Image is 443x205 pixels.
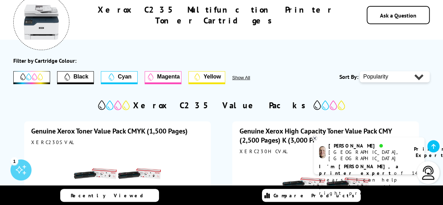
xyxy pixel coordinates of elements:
[118,74,131,80] span: Cyan
[85,4,346,26] h1: Xerox C235 Multifunction Printer Toner Cartridges
[339,73,358,80] span: Sort By:
[203,74,221,80] span: Yellow
[274,192,358,199] span: Compare Products
[11,157,18,165] div: 1
[319,163,401,176] b: I'm [PERSON_NAME], a printer expert
[57,71,94,84] button: Filter by Black
[31,139,204,145] div: XERC230SVAL
[71,192,150,199] span: Recently Viewed
[60,189,159,202] a: Recently Viewed
[101,71,138,84] button: Cyan
[188,71,225,84] button: Yellow
[380,12,416,19] a: Ask a Question
[232,75,269,80] button: Show All
[31,127,188,136] a: Genuine Xerox Toner Value Pack CMYK (1,500 Pages)
[24,5,59,40] img: Xerox C235 Multifunction Printer Toner Cartridges
[421,166,435,180] img: user-headset-light.svg
[133,100,310,111] h2: Xerox C235 Value Packs
[319,146,326,158] img: ashley-livechat.png
[319,163,419,197] p: of 14 years! I can help you choose the right product
[328,143,405,149] div: [PERSON_NAME]
[239,127,392,145] a: Genuine Xerox High Capacity Toner Value Pack CMY (2,500 Pages) K (3,000 Pages)
[74,74,89,80] span: Black
[157,74,180,80] span: Magenta
[239,148,412,155] div: XERC230HCVAL
[145,71,181,84] button: Magenta
[328,149,405,162] div: [GEOGRAPHIC_DATA], [GEOGRAPHIC_DATA]
[262,189,361,202] a: Compare Products
[13,57,76,64] div: Filter by Cartridge Colour:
